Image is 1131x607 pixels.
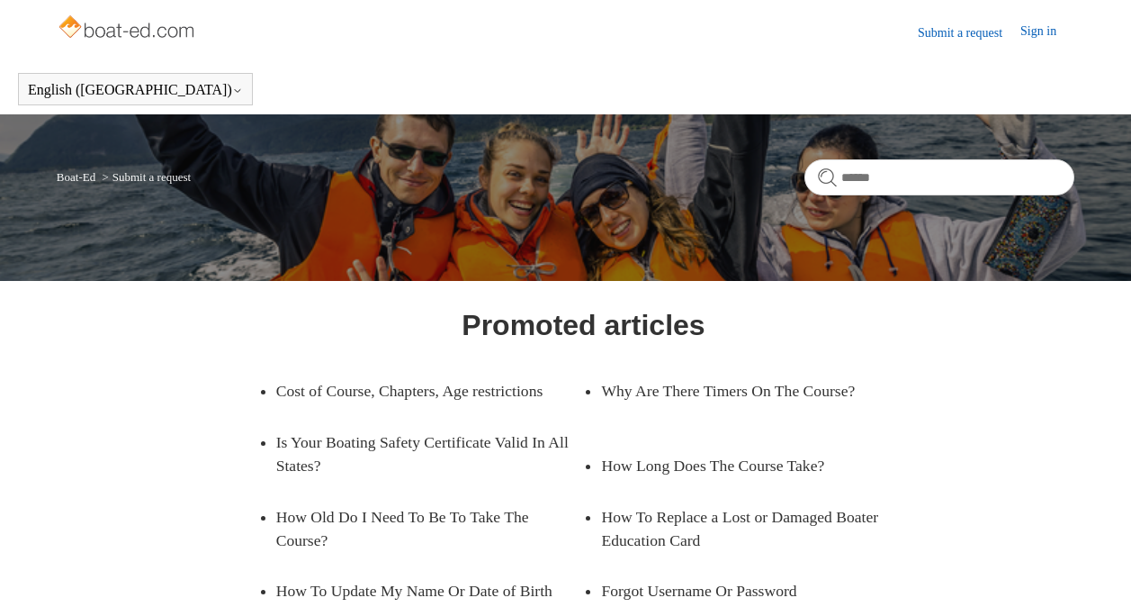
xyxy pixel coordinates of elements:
[462,303,705,347] h1: Promoted articles
[28,82,243,98] button: English ([GEOGRAPHIC_DATA])
[276,417,584,492] a: Is Your Boating Safety Certificate Valid In All States?
[276,366,557,416] a: Cost of Course, Chapters, Age restrictions
[601,440,882,491] a: How Long Does The Course Take?
[601,492,909,566] a: How To Replace a Lost or Damaged Boater Education Card
[276,492,557,566] a: How Old Do I Need To Be To Take The Course?
[601,366,882,416] a: Why Are There Timers On The Course?
[918,23,1020,42] a: Submit a request
[57,170,99,184] li: Boat-Ed
[98,170,191,184] li: Submit a request
[1020,22,1074,43] a: Sign in
[57,170,95,184] a: Boat-Ed
[804,159,1074,195] input: Search
[57,11,200,47] img: Boat-Ed Help Center home page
